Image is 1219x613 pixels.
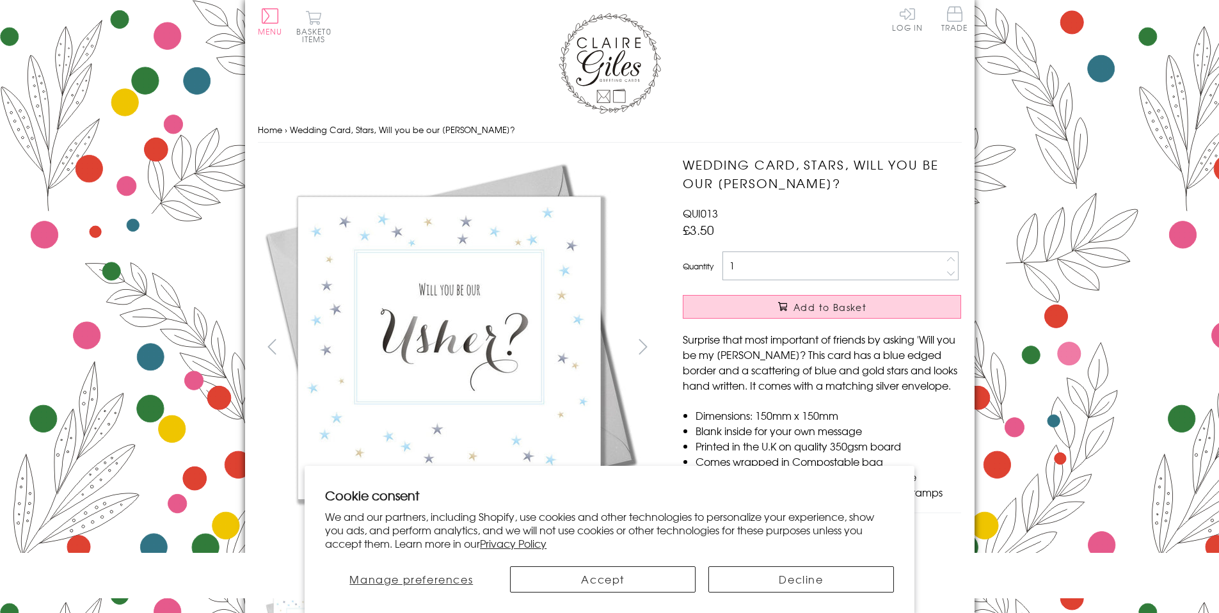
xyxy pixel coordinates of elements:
[683,221,714,239] span: £3.50
[258,117,962,143] nav: breadcrumbs
[258,26,283,37] span: Menu
[510,566,696,593] button: Accept
[258,123,282,136] a: Home
[941,6,968,31] span: Trade
[683,155,961,193] h1: Wedding Card, Stars, Will you be our [PERSON_NAME]?
[349,571,473,587] span: Manage preferences
[892,6,923,31] a: Log In
[285,123,287,136] span: ›
[258,155,642,539] img: Wedding Card, Stars, Will you be our Usher?
[683,295,961,319] button: Add to Basket
[696,438,961,454] li: Printed in the U.K on quality 350gsm board
[628,332,657,361] button: next
[559,13,661,114] img: Claire Giles Greetings Cards
[696,454,961,469] li: Comes wrapped in Compostable bag
[683,260,713,272] label: Quantity
[683,205,718,221] span: QUI013
[793,301,866,314] span: Add to Basket
[302,26,331,45] span: 0 items
[290,123,515,136] span: Wedding Card, Stars, Will you be our [PERSON_NAME]?
[325,510,894,550] p: We and our partners, including Shopify, use cookies and other technologies to personalize your ex...
[480,536,546,551] a: Privacy Policy
[708,566,894,593] button: Decline
[683,331,961,393] p: Surprise that most important of friends by asking 'Will you be my [PERSON_NAME]? This card has a ...
[696,408,961,423] li: Dimensions: 150mm x 150mm
[941,6,968,34] a: Trade
[325,486,894,504] h2: Cookie consent
[696,423,961,438] li: Blank inside for your own message
[325,566,497,593] button: Manage preferences
[258,8,283,35] button: Menu
[296,10,331,43] button: Basket0 items
[258,332,287,361] button: prev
